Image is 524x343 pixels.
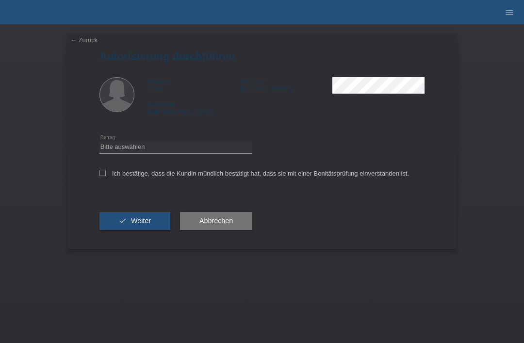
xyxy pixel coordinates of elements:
[505,8,514,17] i: menu
[148,77,240,92] div: Ebru
[240,77,332,92] div: [PERSON_NAME]
[240,78,266,84] span: Nachname
[148,101,240,115] div: [GEOGRAPHIC_DATA]
[148,78,169,84] span: Vorname
[199,217,233,225] span: Abbrechen
[99,50,425,63] h1: Autorisierung durchführen
[119,217,127,225] i: check
[99,212,170,230] button: check Weiter
[70,36,98,44] a: ← Zurück
[500,9,519,15] a: menu
[131,217,151,225] span: Weiter
[99,170,409,177] label: Ich bestätige, dass die Kundin mündlich bestätigt hat, dass sie mit einer Bonitätsprüfung einvers...
[148,102,175,108] span: Nationalität
[180,212,252,230] button: Abbrechen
